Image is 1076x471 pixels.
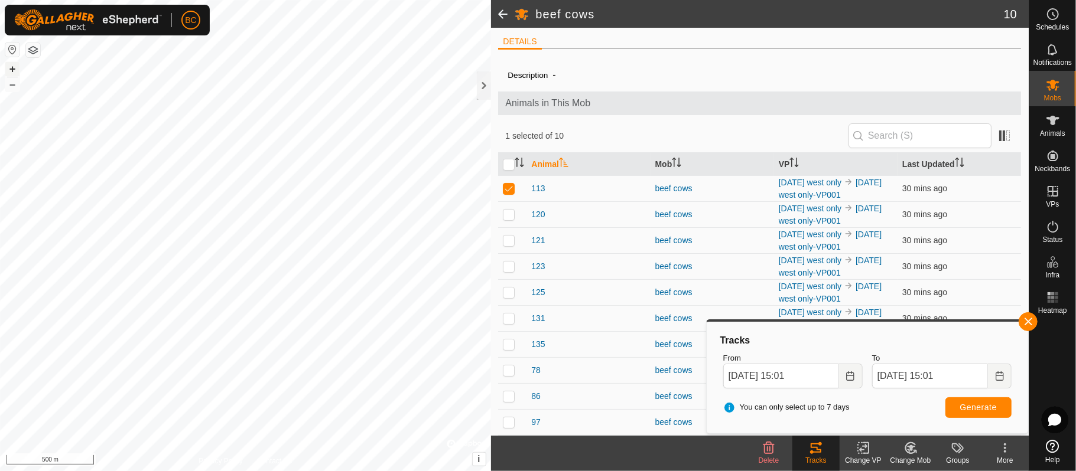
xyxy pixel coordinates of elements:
[26,43,40,57] button: Map Layers
[477,454,480,464] span: i
[898,153,1021,176] th: Last Updated
[655,312,769,325] div: beef cows
[531,364,541,377] span: 78
[779,178,841,187] a: [DATE] west only
[844,177,853,187] img: to
[844,281,853,290] img: to
[902,313,947,323] span: 14 Aug 2025, 2:32 pm
[844,203,853,212] img: to
[5,77,19,91] button: –
[655,390,769,403] div: beef cows
[531,338,545,351] span: 135
[774,153,898,176] th: VP
[5,62,19,76] button: +
[844,229,853,238] img: to
[1036,24,1069,31] span: Schedules
[531,390,541,403] span: 86
[779,204,882,225] a: [DATE] west only-VP001
[934,455,981,466] div: Groups
[779,282,841,291] a: [DATE] west only
[839,364,863,388] button: Choose Date
[1029,435,1076,468] a: Help
[945,397,1012,418] button: Generate
[902,287,947,297] span: 14 Aug 2025, 2:32 pm
[844,255,853,264] img: to
[655,208,769,221] div: beef cows
[655,364,769,377] div: beef cows
[723,352,863,364] label: From
[779,204,841,213] a: [DATE] west only
[655,416,769,429] div: beef cows
[849,123,992,148] input: Search (S)
[960,403,997,412] span: Generate
[508,71,548,80] label: Description
[1038,307,1067,314] span: Heatmap
[531,234,545,247] span: 121
[505,96,1014,110] span: Animals in This Mob
[655,182,769,195] div: beef cows
[1045,272,1059,279] span: Infra
[14,9,162,31] img: Gallagher Logo
[1045,456,1060,463] span: Help
[719,333,1016,348] div: Tracks
[548,65,560,84] span: -
[1040,130,1065,137] span: Animals
[902,235,947,245] span: 14 Aug 2025, 2:32 pm
[872,352,1012,364] label: To
[779,230,882,251] a: [DATE] west only-VP001
[473,453,486,466] button: i
[531,416,541,429] span: 97
[531,312,545,325] span: 131
[498,35,541,50] li: DETAILS
[844,307,853,316] img: to
[902,261,947,271] span: 14 Aug 2025, 2:32 pm
[779,256,841,265] a: [DATE] west only
[505,130,849,142] span: 1 selected of 10
[185,14,196,27] span: BC
[515,159,524,169] p-sorticon: Activate to sort
[531,260,545,273] span: 123
[792,455,840,466] div: Tracks
[779,282,882,303] a: [DATE] west only-VP001
[779,308,841,317] a: [DATE] west only
[526,153,650,176] th: Animal
[1046,201,1059,208] span: VPs
[988,364,1012,388] button: Choose Date
[1044,94,1061,102] span: Mobs
[981,455,1029,466] div: More
[759,456,779,465] span: Delete
[1035,165,1070,172] span: Neckbands
[655,260,769,273] div: beef cows
[672,159,681,169] p-sorticon: Activate to sort
[655,234,769,247] div: beef cows
[531,208,545,221] span: 120
[655,338,769,351] div: beef cows
[536,7,1004,21] h2: beef cows
[5,42,19,57] button: Reset Map
[651,153,774,176] th: Mob
[559,159,568,169] p-sorticon: Activate to sort
[902,210,947,219] span: 14 Aug 2025, 2:32 pm
[1004,5,1017,23] span: 10
[902,184,947,193] span: 14 Aug 2025, 2:32 pm
[955,159,964,169] p-sorticon: Activate to sort
[655,286,769,299] div: beef cows
[531,182,545,195] span: 113
[779,178,882,199] a: [DATE] west only-VP001
[779,256,882,277] a: [DATE] west only-VP001
[789,159,799,169] p-sorticon: Activate to sort
[779,230,841,239] a: [DATE] west only
[1042,236,1062,243] span: Status
[1033,59,1072,66] span: Notifications
[723,401,850,413] span: You can only select up to 7 days
[199,456,243,466] a: Privacy Policy
[840,455,887,466] div: Change VP
[531,286,545,299] span: 125
[257,456,292,466] a: Contact Us
[887,455,934,466] div: Change Mob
